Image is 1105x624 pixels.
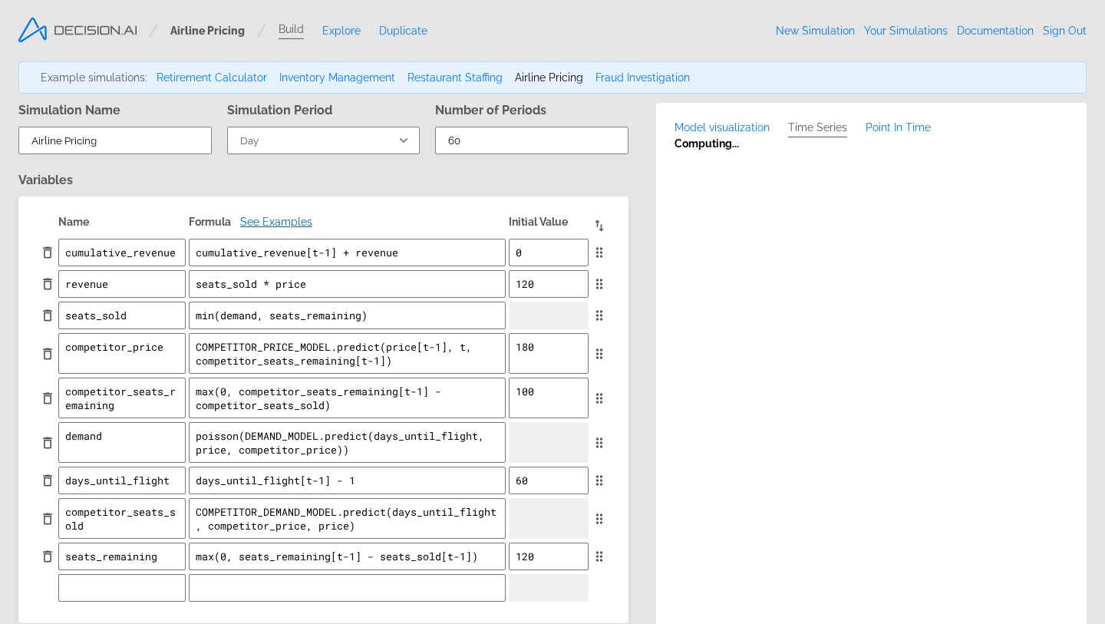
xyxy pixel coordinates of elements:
a: Inventory Management [279,71,395,84]
textarea: min(demand, seats_remaining) [189,302,506,329]
span: Model visualization [675,121,770,134]
a: Documentation [957,25,1034,37]
a: Fraud Investigation [595,71,690,84]
textarea: COMPETITOR_DEMAND_MODEL.predict(days_until_flight, competitor_price, price) [189,498,506,539]
textarea: cumulative_revenue[t-1] + revenue [189,239,506,266]
span: Example simulations: [41,71,147,84]
h3: Simulation Name [18,103,120,117]
textarea: seats_sold * price [189,270,506,298]
textarea: competitor_seats_remaining [58,378,186,418]
textarea: COMPETITOR_PRICE_MODEL.predict(price[t-1], t, competitor_seats_remaining[t-1]) [189,333,506,374]
h3: Number of Periods [435,103,546,117]
a: Your Simulations [864,25,948,37]
a: Duplicate [379,25,427,37]
h3: Simulation Period [227,103,332,117]
a: Restaurant Staffing [407,71,503,84]
textarea: seats_sold [58,302,186,329]
textarea: max(0, competitor_seats_remaining[t-1] - competitor_seats_sold) [189,378,506,418]
h3: Variables [18,173,628,187]
textarea: revenue [58,270,186,298]
input: Unnamed Simulation [18,127,212,154]
textarea: max(0, seats_remaining[t-1] - seats_sold[t-1]) [189,543,506,570]
span: Time Series [788,121,847,137]
textarea: 100 [509,378,589,418]
textarea: 60 [509,467,589,494]
textarea: days_until_flight [58,467,186,494]
a: Retirement Calculator [157,71,267,84]
textarea: 0 [509,239,589,266]
textarea: days_until_flight[t-1] - 1 [189,467,506,494]
a: Airline Pricing [515,71,583,84]
textarea: demand [58,422,186,463]
textarea: seats_remaining [58,543,186,570]
textarea: competitor_seats_sold [58,498,186,539]
span: Airline Pricing [170,25,245,37]
textarea: cumulative_revenue [58,239,186,266]
a: Build [279,23,304,39]
b: Computing... [675,137,739,150]
textarea: 120 [509,270,589,298]
a: Explore [322,25,361,37]
p: Formula [189,216,506,228]
a: New Simulation [776,25,855,37]
textarea: 120 [509,543,589,570]
textarea: 180 [509,333,589,374]
p: Name [58,216,186,228]
a: Sign Out [1043,25,1087,37]
span: Point In Time [866,121,931,134]
textarea: competitor_price [58,333,186,374]
textarea: poisson(DEMAND_MODEL.predict(days_until_flight, price, competitor_price)) [189,422,506,463]
p: Initial Value [509,216,589,228]
img: logo [18,18,137,42]
button: See Examples [240,216,312,228]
